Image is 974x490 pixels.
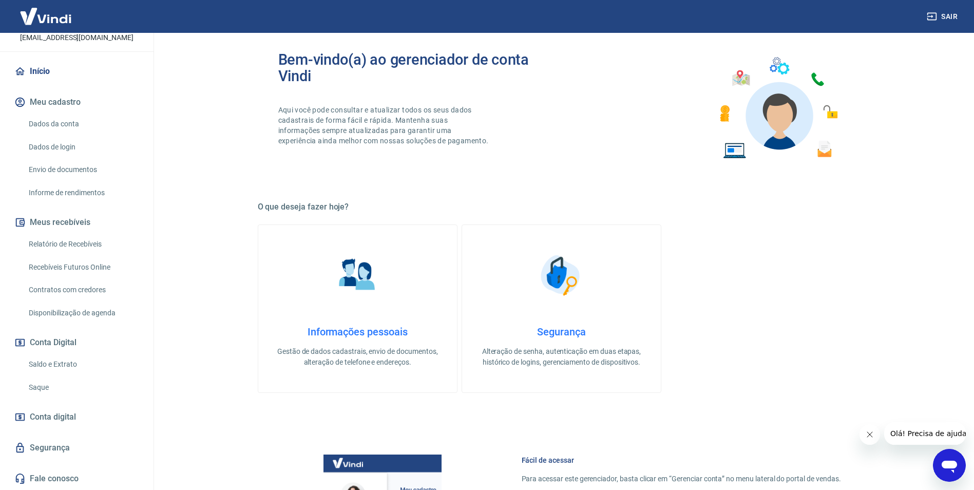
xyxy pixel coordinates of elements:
iframe: Botão para abrir a janela de mensagens [933,449,966,482]
iframe: Fechar mensagem [860,424,880,445]
h5: O que deseja fazer hoje? [258,202,866,212]
button: Conta Digital [12,331,141,354]
img: Segurança [536,250,587,301]
a: Conta digital [12,406,141,428]
a: Recebíveis Futuros Online [25,257,141,278]
a: Dados de login [25,137,141,158]
h6: Fácil de acessar [522,455,841,465]
a: Fale conosco [12,467,141,490]
p: Gestão de dados cadastrais, envio de documentos, alteração de telefone e endereços. [275,346,441,368]
button: Sair [925,7,962,26]
img: Imagem de um avatar masculino com diversos icones exemplificando as funcionalidades do gerenciado... [711,51,845,165]
a: Envio de documentos [25,159,141,180]
a: Informações pessoaisInformações pessoaisGestão de dados cadastrais, envio de documentos, alteraçã... [258,224,457,393]
p: Aqui você pode consultar e atualizar todos os seus dados cadastrais de forma fácil e rápida. Mant... [278,105,491,146]
a: Relatório de Recebíveis [25,234,141,255]
h4: Segurança [479,326,644,338]
a: Dados da conta [25,114,141,135]
a: Saque [25,377,141,398]
img: Vindi [12,1,79,32]
a: SegurançaSegurançaAlteração de senha, autenticação em duas etapas, histórico de logins, gerenciam... [462,224,661,393]
h2: Bem-vindo(a) ao gerenciador de conta Vindi [278,51,562,84]
button: Meu cadastro [12,91,141,114]
iframe: Mensagem da empresa [884,422,966,445]
img: Informações pessoais [332,250,383,301]
a: Saldo e Extrato [25,354,141,375]
a: Início [12,60,141,83]
p: Alteração de senha, autenticação em duas etapas, histórico de logins, gerenciamento de dispositivos. [479,346,644,368]
a: Segurança [12,437,141,459]
p: Para acessar este gerenciador, basta clicar em “Gerenciar conta” no menu lateral do portal de ven... [522,474,841,484]
a: Informe de rendimentos [25,182,141,203]
a: Disponibilização de agenda [25,303,141,324]
button: Meus recebíveis [12,211,141,234]
a: Contratos com credores [25,279,141,300]
h4: Informações pessoais [275,326,441,338]
span: Conta digital [30,410,76,424]
span: Olá! Precisa de ajuda? [6,7,86,15]
p: [EMAIL_ADDRESS][DOMAIN_NAME] [20,32,133,43]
